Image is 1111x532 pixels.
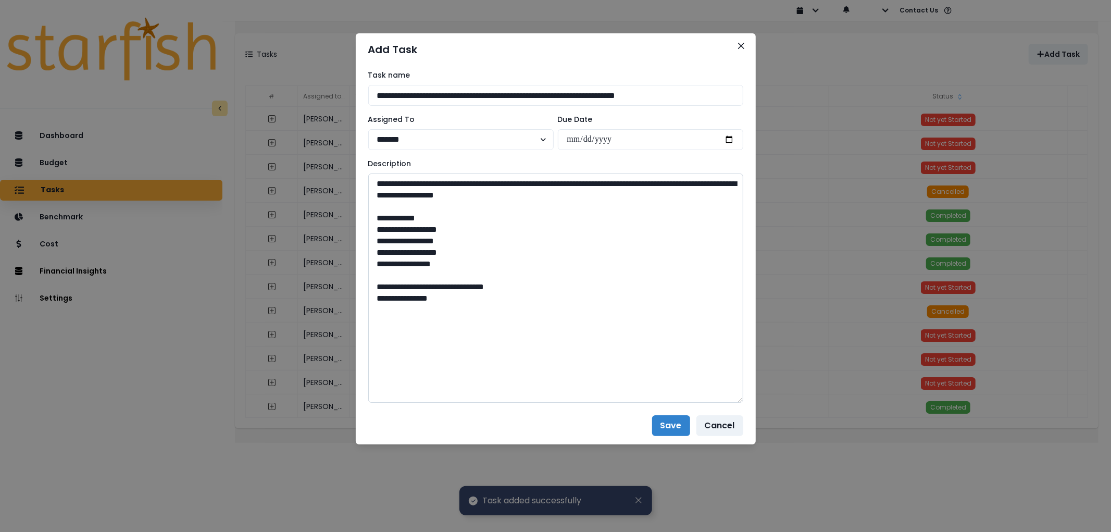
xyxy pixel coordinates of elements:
[696,415,743,436] button: Cancel
[356,33,756,66] header: Add Task
[368,114,547,125] label: Assigned To
[558,114,737,125] label: Due Date
[368,158,737,169] label: Description
[652,415,690,436] button: Save
[368,70,737,81] label: Task name
[733,38,750,54] button: Close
